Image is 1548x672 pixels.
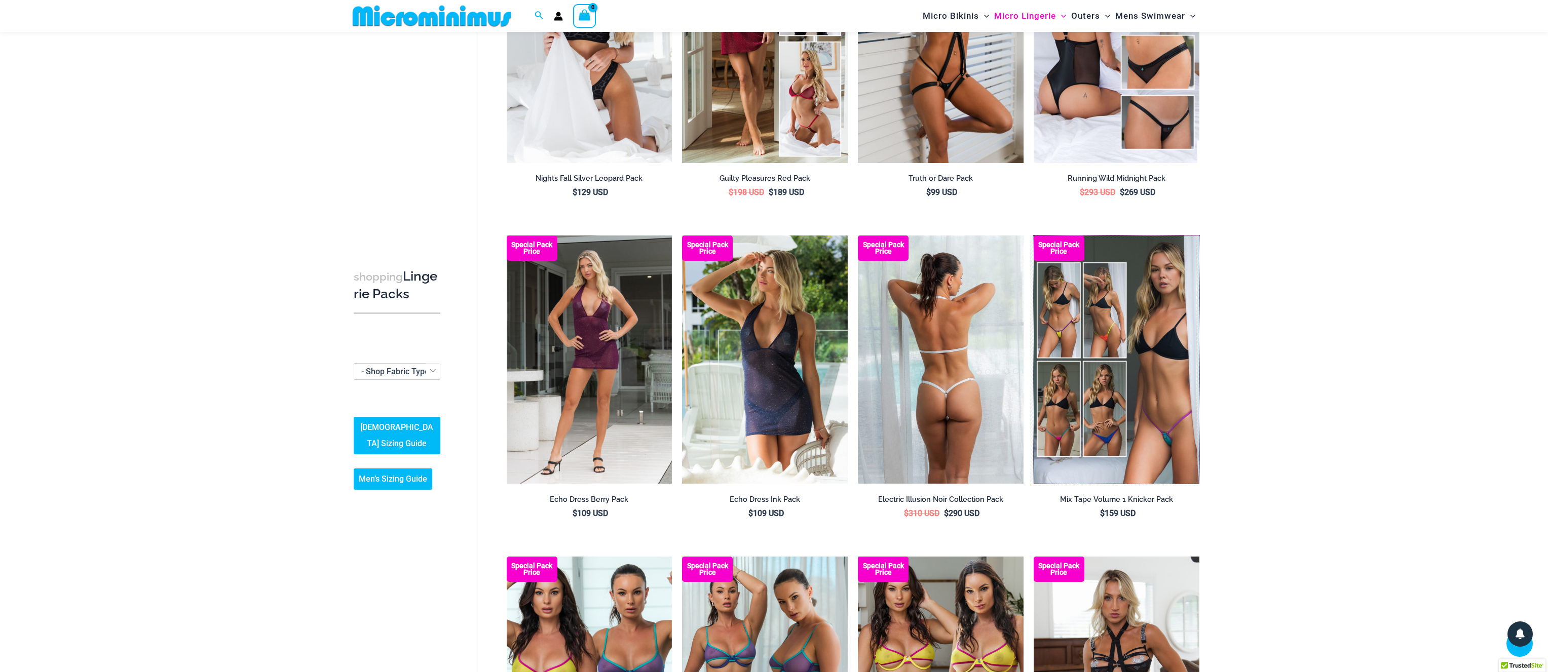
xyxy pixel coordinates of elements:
[858,174,1024,187] a: Truth or Dare Pack
[926,187,931,197] span: $
[858,174,1024,183] h2: Truth or Dare Pack
[1034,235,1199,484] a: Pack F Pack BPack B
[682,495,848,508] a: Echo Dress Ink Pack
[858,235,1024,484] a: Collection Pack (3) Electric Illusion Noir 1949 Bodysuit 04Electric Illusion Noir 1949 Bodysuit 04
[354,363,440,380] span: - Shop Fabric Type
[748,508,753,518] span: $
[858,495,1024,504] h2: Electric Illusion Noir Collection Pack
[682,174,848,187] a: Guilty Pleasures Red Pack
[354,417,440,455] a: [DEMOGRAPHIC_DATA] Sizing Guide
[682,495,848,504] h2: Echo Dress Ink Pack
[507,174,672,187] a: Nights Fall Silver Leopard Pack
[1100,3,1110,29] span: Menu Toggle
[1034,563,1084,576] b: Special Pack Price
[729,187,733,197] span: $
[1034,235,1199,484] img: Pack F
[1100,508,1136,518] bdi: 159 USD
[748,508,784,518] bdi: 109 USD
[1115,3,1185,29] span: Mens Swimwear
[1056,3,1066,29] span: Menu Toggle
[682,235,848,484] img: Echo Ink 5671 Dress 682 Thong 07
[349,5,515,27] img: MM SHOP LOGO FLAT
[682,242,733,255] b: Special Pack Price
[507,235,672,484] a: Echo Berry 5671 Dress 682 Thong 02 Echo Berry 5671 Dress 682 Thong 05Echo Berry 5671 Dress 682 Th...
[354,364,440,379] span: - Shop Fabric Type
[769,187,804,197] bdi: 189 USD
[769,187,773,197] span: $
[992,3,1069,29] a: Micro LingerieMenu ToggleMenu Toggle
[361,367,429,376] span: - Shop Fabric Type
[573,508,608,518] bdi: 109 USD
[554,12,563,21] a: Account icon link
[1034,174,1199,187] a: Running Wild Midnight Pack
[354,270,403,283] span: shopping
[994,3,1056,29] span: Micro Lingerie
[1069,3,1113,29] a: OutersMenu ToggleMenu Toggle
[1034,174,1199,183] h2: Running Wild Midnight Pack
[573,508,577,518] span: $
[858,235,1024,484] img: Electric Illusion Noir 1949 Bodysuit 04
[944,508,949,518] span: $
[1120,187,1155,197] bdi: 269 USD
[573,4,596,27] a: View Shopping Cart, empty
[858,563,909,576] b: Special Pack Price
[682,563,733,576] b: Special Pack Price
[858,242,909,255] b: Special Pack Price
[354,34,445,236] iframe: TrustedSite Certified
[1034,242,1084,255] b: Special Pack Price
[944,508,979,518] bdi: 290 USD
[926,187,957,197] bdi: 99 USD
[1120,187,1124,197] span: $
[1034,495,1199,508] a: Mix Tape Volume 1 Knicker Pack
[573,187,608,197] bdi: 129 USD
[979,3,989,29] span: Menu Toggle
[535,10,544,22] a: Search icon link
[507,242,557,255] b: Special Pack Price
[858,495,1024,508] a: Electric Illusion Noir Collection Pack
[1080,187,1115,197] bdi: 293 USD
[1100,508,1105,518] span: $
[573,187,577,197] span: $
[1080,187,1084,197] span: $
[1071,3,1100,29] span: Outers
[682,235,848,484] a: Echo Ink 5671 Dress 682 Thong 07 Echo Ink 5671 Dress 682 Thong 08Echo Ink 5671 Dress 682 Thong 08
[507,174,672,183] h2: Nights Fall Silver Leopard Pack
[919,2,1200,30] nav: Site Navigation
[507,495,672,508] a: Echo Dress Berry Pack
[682,174,848,183] h2: Guilty Pleasures Red Pack
[507,495,672,504] h2: Echo Dress Berry Pack
[920,3,992,29] a: Micro BikinisMenu ToggleMenu Toggle
[507,235,672,484] img: Echo Berry 5671 Dress 682 Thong 02
[1034,495,1199,504] h2: Mix Tape Volume 1 Knicker Pack
[904,508,909,518] span: $
[904,508,939,518] bdi: 310 USD
[507,563,557,576] b: Special Pack Price
[354,469,432,490] a: Men’s Sizing Guide
[1185,3,1195,29] span: Menu Toggle
[729,187,764,197] bdi: 198 USD
[923,3,979,29] span: Micro Bikinis
[354,268,440,303] h3: Lingerie Packs
[1113,3,1198,29] a: Mens SwimwearMenu ToggleMenu Toggle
